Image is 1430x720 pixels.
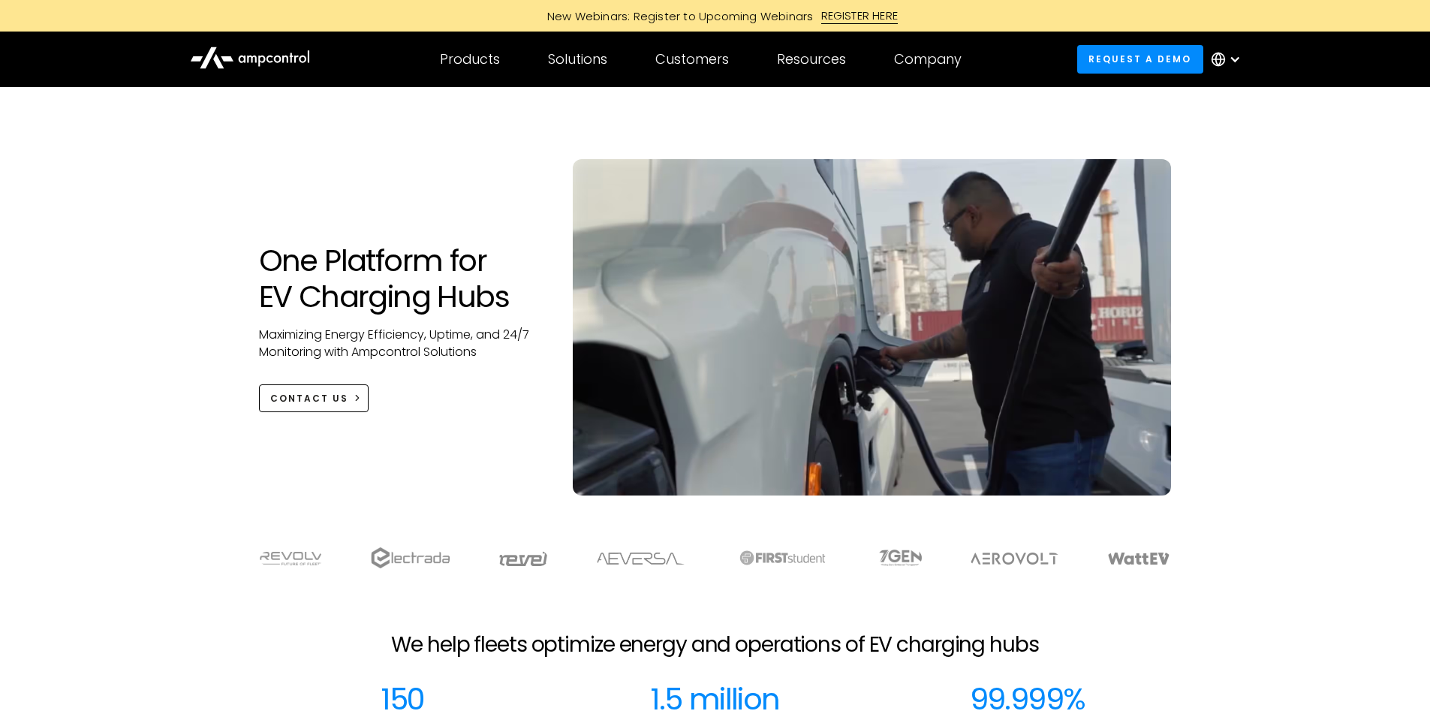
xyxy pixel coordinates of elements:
[1077,45,1203,73] a: Request a demo
[259,327,543,360] p: Maximizing Energy Efficiency, Uptime, and 24/7 Monitoring with Ampcontrol Solutions
[381,681,424,717] div: 150
[371,547,450,568] img: electrada logo
[655,51,729,68] div: Customers
[970,681,1085,717] div: 99.999%
[894,51,962,68] div: Company
[259,243,543,315] h1: One Platform for EV Charging Hubs
[378,8,1053,24] a: New Webinars: Register to Upcoming WebinarsREGISTER HERE
[1107,553,1170,565] img: WattEV logo
[548,51,607,68] div: Solutions
[821,8,899,24] div: REGISTER HERE
[532,8,821,24] div: New Webinars: Register to Upcoming Webinars
[650,681,779,717] div: 1.5 million
[259,384,369,412] a: CONTACT US
[270,392,348,405] div: CONTACT US
[970,553,1059,565] img: Aerovolt Logo
[391,632,1038,658] h2: We help fleets optimize energy and operations of EV charging hubs
[440,51,500,68] div: Products
[777,51,846,68] div: Resources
